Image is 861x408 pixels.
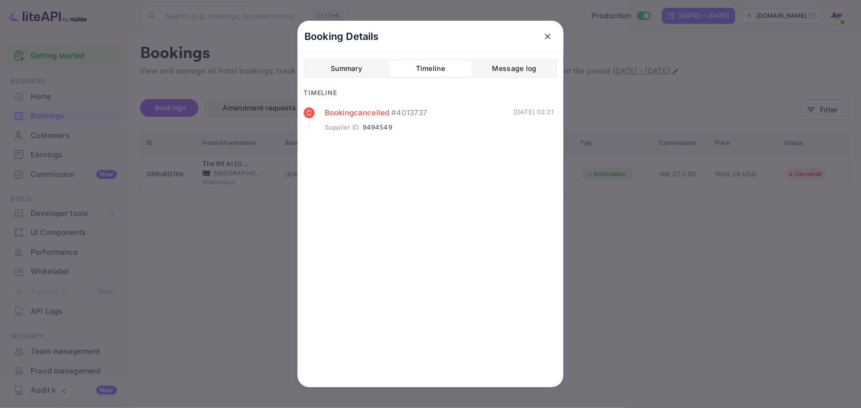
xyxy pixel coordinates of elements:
[325,123,361,133] span: Supplier ID :
[474,61,556,76] button: Message log
[303,88,558,98] div: Timeline
[391,107,427,119] span: # 4013737
[539,28,557,45] button: close
[305,61,387,76] button: Summary
[416,63,445,74] div: Timeline
[513,107,554,132] div: [DATE] 03:21
[363,123,392,133] span: 9494549
[331,63,362,74] div: Summary
[304,29,379,44] p: Booking Details
[389,61,471,76] button: Timeline
[492,63,537,74] div: Message log
[325,107,513,119] div: Booking cancelled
